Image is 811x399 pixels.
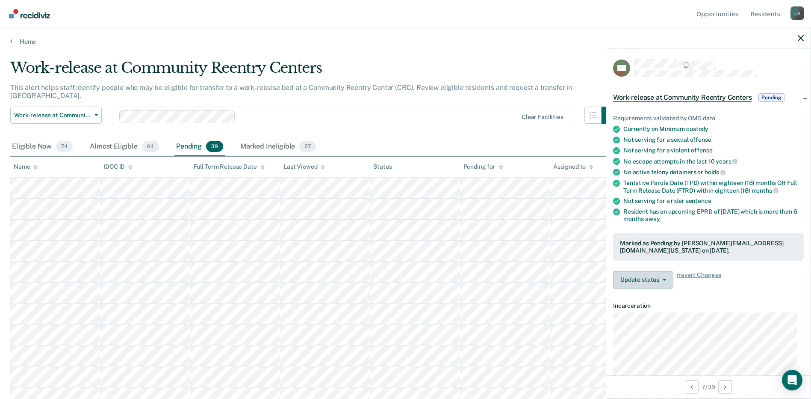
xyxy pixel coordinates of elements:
div: Almost Eligible [88,137,161,156]
span: 39 [206,141,223,152]
div: Tentative Parole Date (TPD) within eighteen (18) months OR Full Term Release Date (FTRD) within e... [623,179,804,194]
span: Revert Changes [677,271,721,289]
span: custody [686,125,708,132]
div: 7 / 39 [606,375,811,398]
span: Pending [758,93,784,102]
div: Not serving for a violent [623,147,804,154]
div: Pending [174,137,225,156]
div: Full Term Release Date [194,163,265,170]
div: Resident has an upcoming EPRD of [DATE] which is more than 6 months [623,208,804,223]
div: No escape attempts in the last 10 [623,158,804,165]
button: Next Opportunity [718,380,732,394]
div: Clear facilities [522,113,563,121]
span: sentence [686,197,711,204]
span: 57 [299,141,316,152]
div: Status [373,163,392,170]
dt: Incarceration [613,302,804,310]
span: 74 [56,141,73,152]
button: Profile dropdown button [790,6,804,20]
span: offense [691,147,712,154]
span: months [752,187,779,194]
p: This alert helps staff identify people who may be eligible for transfer to a work-release bed at ... [10,83,572,100]
a: Home [10,38,801,45]
div: Not serving for a sexual [623,136,804,143]
button: Update status [613,271,673,289]
div: Currently on Minimum [623,125,804,133]
div: IDOC ID [103,163,133,170]
div: Marked as Pending by [PERSON_NAME][EMAIL_ADDRESS][DOMAIN_NAME][US_STATE] on [DATE]. [620,240,797,254]
div: Not serving for a rider [623,197,804,205]
div: Marked Ineligible [239,137,318,156]
div: Work-release at Community Reentry Centers [10,59,619,83]
div: Open Intercom Messenger [782,370,802,390]
div: Pending for [463,163,503,170]
span: 64 [142,141,159,152]
span: offense [690,136,711,143]
span: Work-release at Community Reentry Centers [14,112,91,119]
div: Requirements validated by OMS data [613,115,804,122]
div: Assigned to [553,163,593,170]
span: away. [645,215,661,222]
div: Last Viewed [283,163,325,170]
button: Previous Opportunity [685,380,699,394]
div: Work-release at Community Reentry CentersPending [606,84,811,111]
div: L A [790,6,804,20]
div: Name [14,163,38,170]
div: No active felony detainers or [623,168,804,176]
span: years [716,158,737,165]
span: Work-release at Community Reentry Centers [613,93,752,102]
img: Recidiviz [9,9,50,18]
span: holds [705,169,725,176]
div: Eligible Now [10,137,74,156]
